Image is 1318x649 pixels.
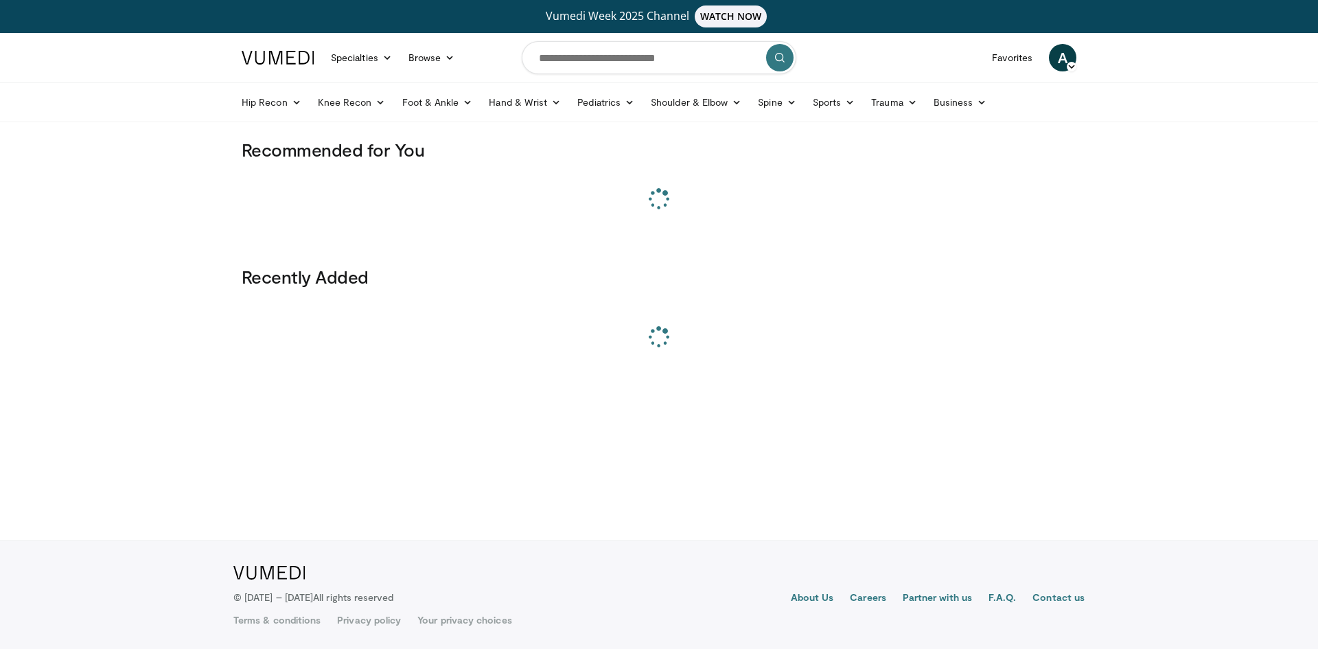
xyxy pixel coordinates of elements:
a: Terms & conditions [233,613,321,627]
a: Your privacy choices [417,613,511,627]
a: F.A.Q. [988,591,1016,607]
a: Browse [400,44,463,71]
a: Business [925,89,995,116]
h3: Recently Added [242,266,1076,288]
a: Privacy policy [337,613,401,627]
a: Vumedi Week 2025 ChannelWATCH NOW [244,5,1074,27]
a: Foot & Ankle [394,89,481,116]
span: WATCH NOW [695,5,767,27]
p: © [DATE] – [DATE] [233,591,394,604]
a: Favorites [984,44,1041,71]
a: Pediatrics [569,89,643,116]
a: Specialties [323,44,400,71]
span: All rights reserved [313,591,393,603]
a: Knee Recon [310,89,394,116]
a: About Us [791,591,834,607]
a: Careers [850,591,886,607]
img: VuMedi Logo [233,566,305,580]
a: Hand & Wrist [481,89,569,116]
input: Search topics, interventions [522,41,796,74]
h3: Recommended for You [242,139,1076,161]
a: Partner with us [903,591,972,607]
img: VuMedi Logo [242,51,314,65]
a: Shoulder & Elbow [643,89,750,116]
a: Sports [805,89,864,116]
a: Contact us [1032,591,1085,607]
a: Spine [750,89,804,116]
a: A [1049,44,1076,71]
a: Hip Recon [233,89,310,116]
a: Trauma [863,89,925,116]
